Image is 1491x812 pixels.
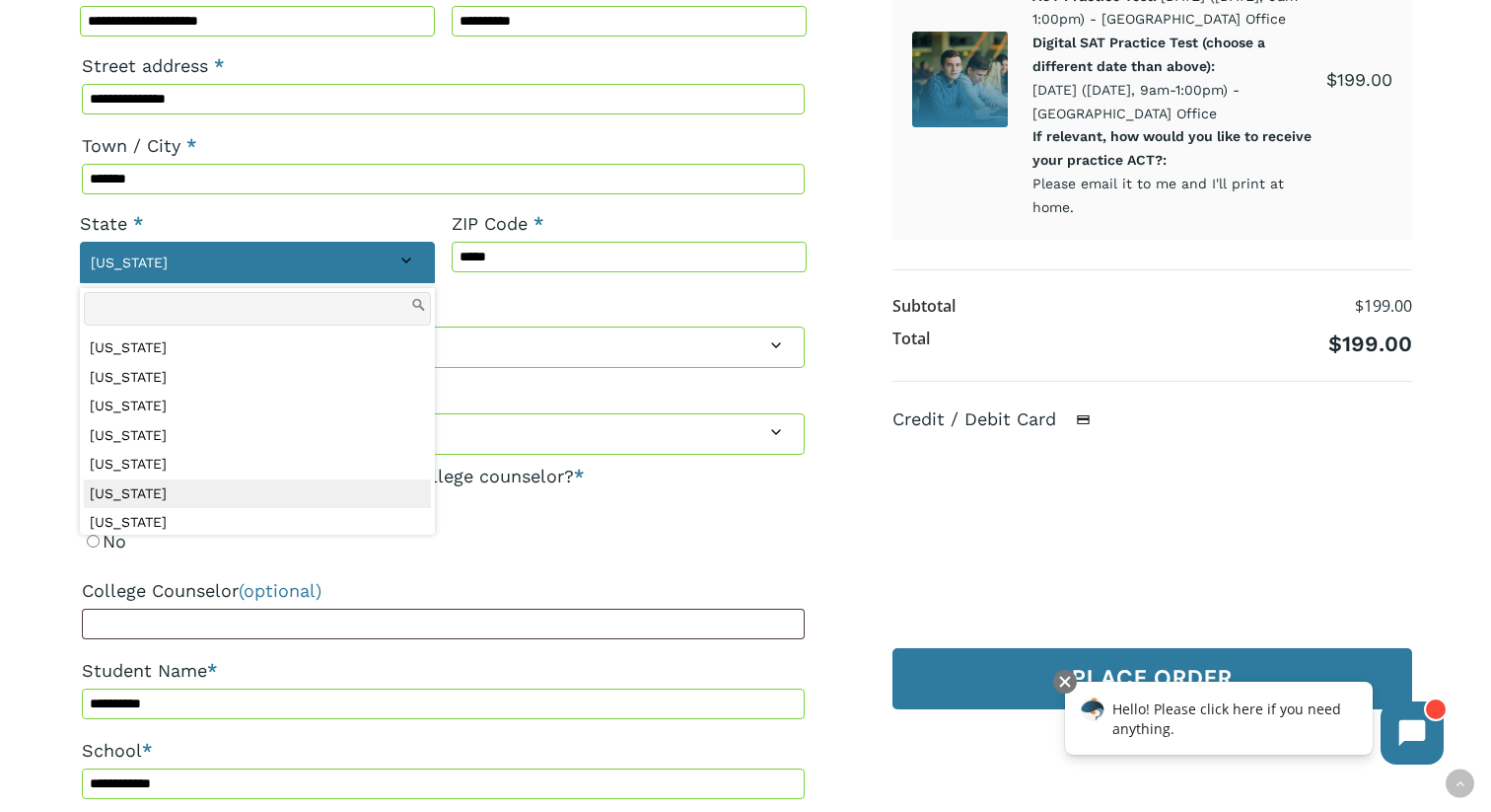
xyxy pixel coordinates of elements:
[1326,69,1392,90] bdi: 199.00
[82,733,805,769] label: School
[82,524,805,559] label: No
[1328,332,1412,356] bdi: 199.00
[82,327,805,368] span: Country
[912,32,1008,127] img: ACT SAT Pactice Test 1
[87,535,100,548] input: No
[452,206,807,242] label: ZIP Code
[82,653,805,689] label: Student Name
[80,206,435,242] label: State
[1044,666,1463,784] iframe: Chatbot
[82,378,805,413] label: How did you hear about Mindfish?
[84,333,431,363] li: [US_STATE]
[1032,32,1326,125] p: [DATE] ([DATE], 9am-1:00pm) - [GEOGRAPHIC_DATA] Office
[82,573,805,609] label: College Counselor
[83,419,804,449] span: Direct Referral (friend or classmate)
[239,580,321,601] span: (optional)
[1355,295,1364,317] span: $
[892,648,1412,709] button: Place order
[82,291,805,327] label: Country
[84,508,431,538] li: [US_STATE]
[84,392,431,421] li: [US_STATE]
[133,213,143,234] abbr: required
[81,248,434,277] span: Colorado
[574,466,584,486] abbr: required
[82,488,805,524] label: Yes
[214,55,224,76] abbr: required
[892,290,956,324] th: Subtotal
[186,135,196,156] abbr: required
[80,242,435,283] span: State
[82,128,805,164] label: Town / City
[1032,32,1322,79] dt: Digital SAT Practice Test (choose a different date than above):
[1065,408,1101,432] img: Credit / Debit Card
[1355,295,1412,317] bdi: 199.00
[1032,125,1326,219] p: Please email it to me and I'll print at home.
[84,421,431,451] li: [US_STATE]
[892,323,930,361] th: Total
[84,363,431,393] li: [US_STATE]
[1032,125,1322,173] dt: If relevant, how would you like to receive your practice ACT?:
[1326,69,1337,90] span: $
[82,413,805,455] span: Direct Referral (friend or classmate)
[1328,332,1342,356] span: $
[84,480,431,509] li: [US_STATE]
[533,213,543,234] abbr: required
[84,450,431,480] li: [US_STATE]
[82,48,805,84] label: Street address
[83,332,804,362] span: United States (US)
[892,408,1111,429] label: Credit / Debit Card
[906,451,1390,616] iframe: To enrich screen reader interactions, please activate Accessibility in Grammarly extension settings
